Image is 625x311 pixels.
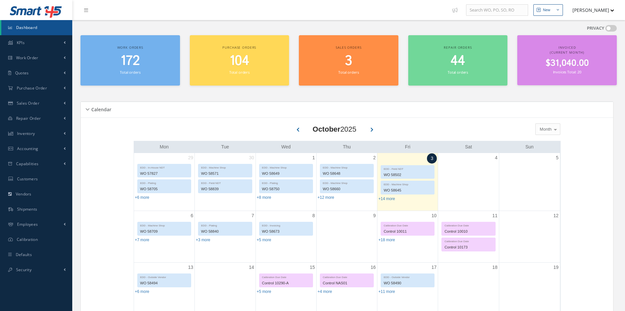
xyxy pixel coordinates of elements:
small: Total orders [338,70,359,75]
a: October 6, 2025 [189,211,194,220]
a: October 10, 2025 [430,211,438,220]
a: October 11, 2025 [491,211,499,220]
div: Calibration Due Date [381,222,434,228]
div: WO 58839 [198,185,252,193]
a: October 12, 2025 [552,211,560,220]
div: WO 58750 [259,185,313,193]
h5: Calendar [89,105,111,113]
div: WO 58645 [381,187,434,194]
a: October 16, 2025 [369,263,377,272]
div: Control NAS01 [320,279,373,287]
span: Employees [17,221,38,227]
td: October 6, 2025 [134,211,195,263]
a: Saturday [464,143,473,151]
td: October 8, 2025 [256,211,316,263]
div: EDD - Field NDT [381,166,434,171]
span: Inventory [17,131,35,136]
small: Total orders [120,70,140,75]
span: 172 [121,52,140,70]
a: October 3, 2025 [427,153,437,164]
a: Show 14 more events [378,196,395,201]
div: 2025 [313,124,356,135]
a: Sales orders 3 Total orders [299,35,398,86]
div: EDD - Machine Shop [320,164,373,170]
td: October 4, 2025 [438,153,499,211]
a: September 29, 2025 [187,153,195,163]
div: New [543,7,550,13]
span: 3 [345,52,352,70]
span: (Current Month) [550,50,584,55]
a: Show 8 more events [257,195,271,200]
a: October 14, 2025 [248,263,256,272]
td: September 29, 2025 [134,153,195,211]
span: Vendors [16,191,32,197]
span: Capabilities [16,161,39,167]
a: Monday [158,143,170,151]
span: Customers [17,176,38,182]
span: Defaults [16,252,32,257]
a: October 18, 2025 [491,263,499,272]
td: October 9, 2025 [316,211,377,263]
td: October 7, 2025 [195,211,256,263]
a: Show 11 more events [378,289,395,294]
div: EDD - Machine Shop [320,180,373,185]
span: Repair orders [444,45,472,50]
a: October 8, 2025 [311,211,316,220]
div: EDD - Plating [138,180,191,185]
div: WO 58502 [381,171,434,179]
a: Sunday [524,143,535,151]
input: Search WO, PO, SO, RO [466,4,528,16]
div: EDD - Machine Shop [138,222,191,228]
div: WO 58490 [381,279,434,287]
a: October 5, 2025 [555,153,560,163]
a: October 1, 2025 [311,153,316,163]
a: October 19, 2025 [552,263,560,272]
span: Purchase Order [17,85,47,91]
a: October 2, 2025 [372,153,377,163]
a: Show 7 more events [135,238,149,242]
td: October 3, 2025 [377,153,438,211]
a: October 4, 2025 [494,153,499,163]
span: KPIs [17,40,25,45]
span: Repair Order [16,116,41,121]
div: Calibration Due Date [259,274,313,279]
span: Sales Order [17,100,39,106]
small: Total orders [229,70,250,75]
span: Purchase orders [222,45,256,50]
div: WO 58571 [198,170,252,177]
a: Show 5 more events [257,289,271,294]
div: Control 10173 [442,244,495,251]
a: Dashboard [1,20,72,35]
div: EDD - Machine Shop [259,164,313,170]
div: EDD - Plating [198,222,252,228]
div: EDD - Machine Shop [381,181,434,187]
a: October 9, 2025 [372,211,377,220]
span: Accounting [17,146,38,151]
a: October 7, 2025 [250,211,256,220]
a: Show 18 more events [378,238,395,242]
button: New [533,4,563,16]
div: EDD - Invoicing [259,222,313,228]
div: WO 58648 [320,170,373,177]
div: EDD - Outside Vendor [138,274,191,279]
a: Show 6 more events [135,195,149,200]
div: EDD - Plating [259,180,313,185]
a: Show 6 more events [135,289,149,294]
span: Work Order [16,55,38,61]
div: Control 10290-A [259,279,313,287]
span: Sales orders [336,45,361,50]
small: Total orders [448,70,468,75]
a: Thursday [342,143,352,151]
span: 44 [451,52,465,70]
div: EDD - Machine Shop [198,164,252,170]
div: WO 57827 [138,170,191,177]
a: Tuesday [220,143,231,151]
span: Invoiced [558,45,576,50]
span: Work orders [117,45,143,50]
a: September 30, 2025 [248,153,256,163]
a: Invoiced (Current Month) $31,040.00 Invoices Total: 20 [517,35,617,85]
div: WO 58673 [259,228,313,235]
div: WO 58660 [320,185,373,193]
div: EDD - Field NDT [198,180,252,185]
span: Month [538,126,551,133]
